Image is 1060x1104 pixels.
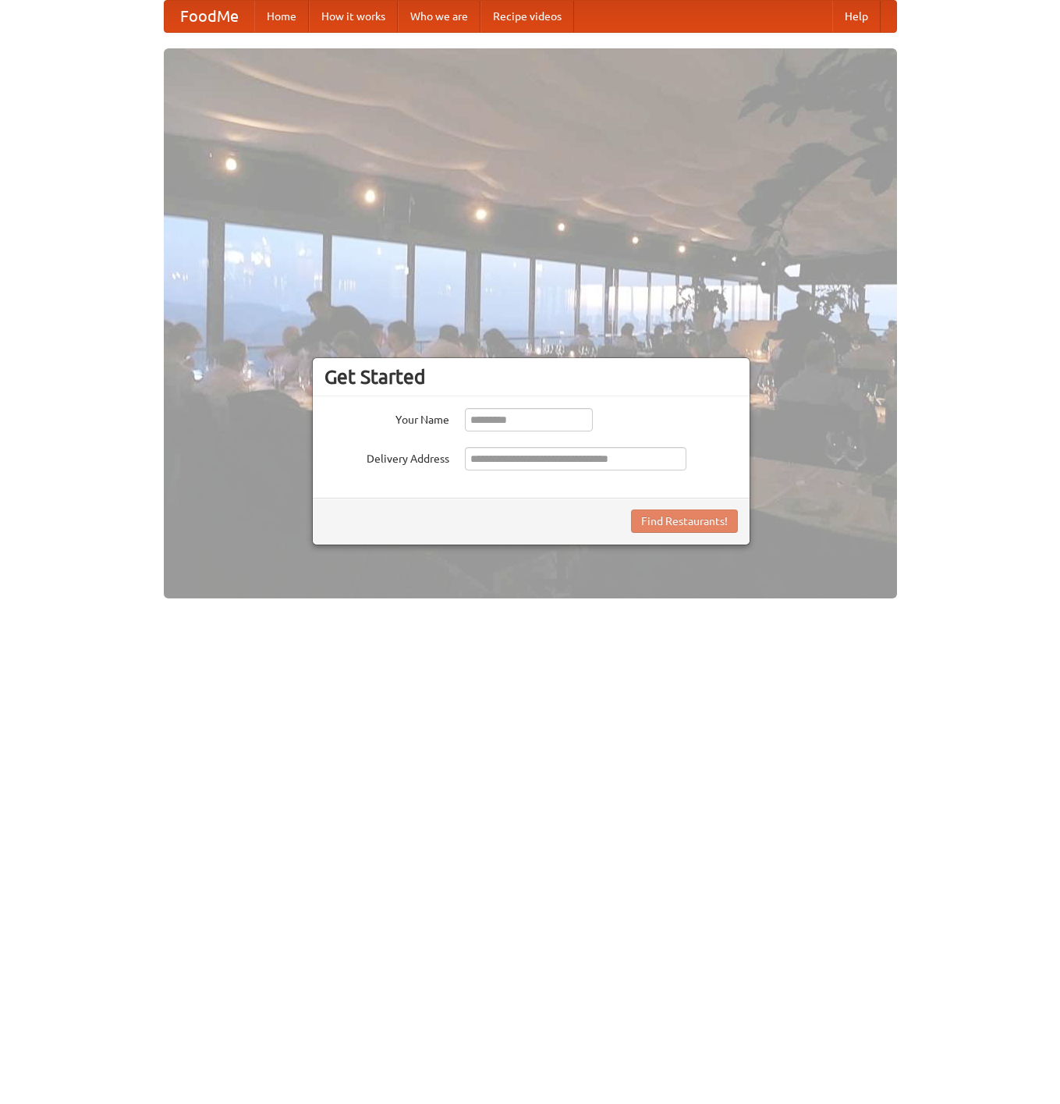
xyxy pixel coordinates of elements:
[398,1,480,32] a: Who we are
[324,408,449,428] label: Your Name
[254,1,309,32] a: Home
[324,365,738,389] h3: Get Started
[631,509,738,533] button: Find Restaurants!
[165,1,254,32] a: FoodMe
[480,1,574,32] a: Recipe videos
[324,447,449,467] label: Delivery Address
[832,1,881,32] a: Help
[309,1,398,32] a: How it works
